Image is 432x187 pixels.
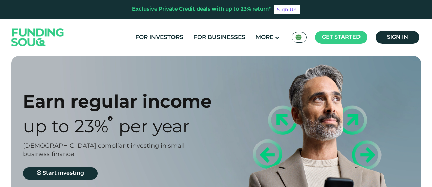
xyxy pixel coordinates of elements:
[133,32,185,43] a: For Investors
[274,5,300,14] a: Sign Up
[387,35,408,40] span: Sign in
[295,34,302,40] img: SA Flag
[322,35,361,40] span: Get started
[23,143,185,157] span: [DEMOGRAPHIC_DATA] compliant investing in small business finance.
[376,31,419,44] a: Sign in
[255,35,273,40] span: More
[23,167,98,180] a: Start investing
[192,32,247,43] a: For Businesses
[132,5,271,13] div: Exclusive Private Credit deals with up to 23% return*
[119,119,190,136] span: Per Year
[108,116,113,121] i: 23% IRR (expected) ~ 15% Net yield (expected)
[23,91,228,112] div: Earn regular income
[43,171,84,176] span: Start investing
[23,119,108,136] span: Up to 23%
[4,20,71,55] img: Logo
